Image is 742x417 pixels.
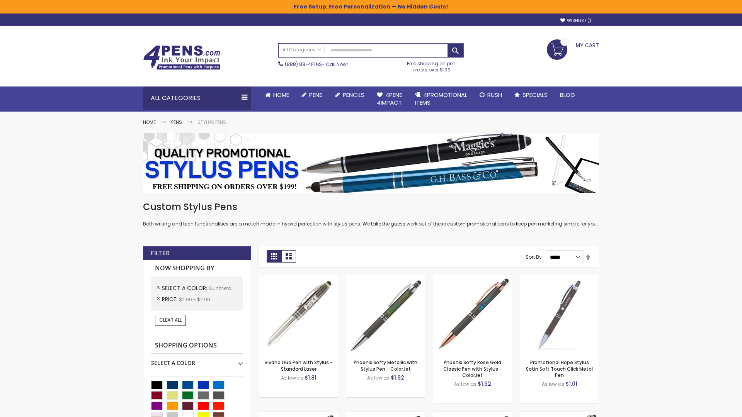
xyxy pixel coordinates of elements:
img: Phoenix Softy Metallic with Stylus Pen - ColorJet-Gunmetal [346,275,425,354]
span: Rush [487,91,502,99]
a: Blog [554,86,581,103]
a: Clear All [155,315,186,325]
a: Phoenix Softy Rose Gold Classic Pen with Stylus - ColorJet-Gunmetal [433,275,512,281]
a: Rush [473,86,508,103]
span: Home [273,91,289,99]
a: Phoenix Softy Rose Gold Classic Pen with Stylus - ColorJet [443,359,502,378]
img: Vivano Duo Pen with Stylus - Standard Laser-Gunmetal [259,275,338,354]
span: As low as [367,375,390,381]
a: Pens [295,86,329,103]
span: $1.01 [565,380,577,388]
a: Phoenix Softy Metallic with Stylus Pen - ColorJet [354,359,417,372]
span: $1.92 [478,380,491,388]
strong: Stylus Pens [197,119,226,125]
a: Phoenix Softy Metallic with Stylus Pen - ColorJet-Gunmetal [346,275,425,281]
strong: Now Shopping by [151,260,243,276]
span: $1.81 [305,374,317,381]
div: Free shipping on pen orders over $199 [399,58,464,73]
span: $1.92 [391,374,404,381]
span: All Categories [283,47,321,53]
a: Home [143,119,156,125]
a: All Categories [279,44,325,56]
a: Promotional Hope Stylus Satin Soft Touch Click Metal Pen [526,359,593,378]
span: Gunmetal [209,285,233,292]
img: Stylus Pens [143,133,599,193]
span: Clear All [159,317,182,323]
div: All Categories [143,86,251,110]
img: 4Pens Custom Pens and Promotional Products [143,45,220,70]
span: $2.00 - $2.99 [179,296,210,303]
strong: Shopping Options [151,337,243,354]
span: 4Pens 4impact [377,91,403,107]
span: As low as [281,375,303,381]
a: Pencils [329,86,371,103]
span: - Call Now! [285,61,348,68]
a: Vivano Duo Pen with Stylus - Standard Laser-Gunmetal [259,275,338,281]
a: Pens [171,119,182,125]
a: Home [259,86,295,103]
span: Price [162,295,179,303]
a: (888) 88-4PENS [285,61,322,68]
strong: Filter [151,249,170,258]
h1: Custom Stylus Pens [143,201,599,213]
span: Blog [560,91,575,99]
span: As low as [542,381,564,387]
div: Select A Color [151,354,243,367]
a: 4Pens4impact [371,86,409,112]
span: Pencils [343,91,364,99]
a: Specials [508,86,554,103]
span: 4PROMOTIONAL ITEMS [415,91,467,107]
div: Both writing and tech functionalities are a match made in hybrid perfection with stylus pens. We ... [143,201,599,227]
span: Pens [309,91,323,99]
span: As low as [454,381,477,387]
a: 4PROMOTIONALITEMS [409,86,473,112]
a: Wishlist [560,18,591,24]
img: Promotional Hope Stylus Satin Soft Touch Click Metal Pen-Gunmetal [520,275,599,354]
img: Phoenix Softy Rose Gold Classic Pen with Stylus - ColorJet-Gunmetal [433,275,512,354]
a: Vivano Duo Pen with Stylus - Standard Laser [264,359,333,372]
strong: Grid [267,250,281,263]
label: Sort By [526,254,542,260]
span: Select A Color [162,284,209,292]
a: Promotional Hope Stylus Satin Soft Touch Click Metal Pen-Gunmetal [520,275,599,281]
span: Specials [522,91,548,99]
